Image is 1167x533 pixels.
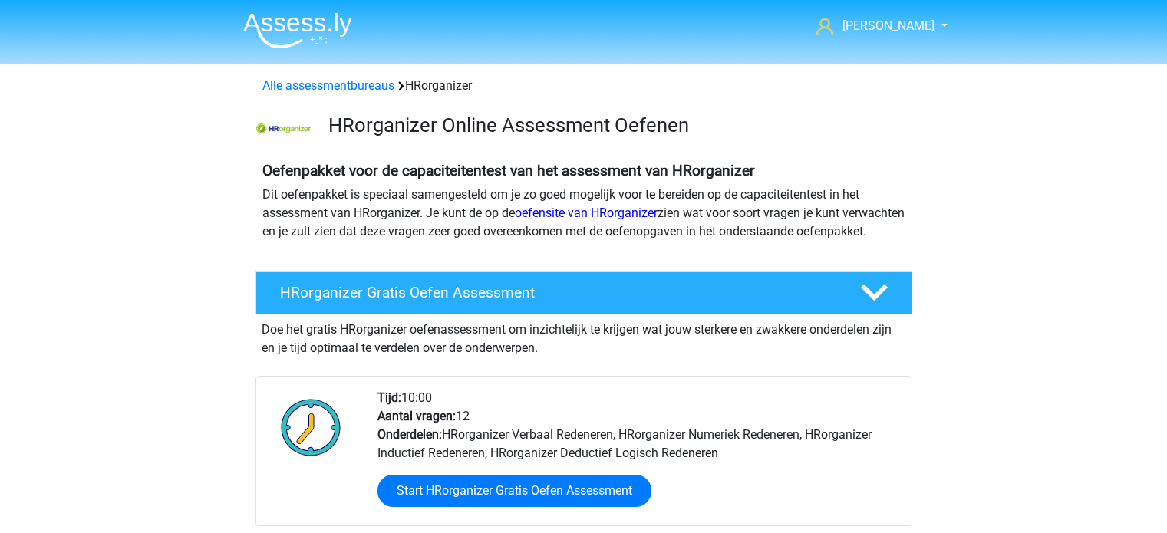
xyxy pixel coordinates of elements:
b: Aantal vragen: [377,409,456,423]
a: oefensite van HRorganizer [515,206,658,220]
h4: HRorganizer Gratis Oefen Assessment [280,284,836,301]
img: HRorganizer Logo [256,123,311,133]
p: Dit oefenpakket is speciaal samengesteld om je zo goed mogelijk voor te bereiden op de capaciteit... [262,186,905,241]
a: Start HRorganizer Gratis Oefen Assessment [377,475,651,507]
div: HRorganizer [256,77,912,95]
img: Assessly [243,12,352,48]
a: HRorganizer Gratis Oefen Assessment [249,271,918,314]
img: Klok [272,389,350,466]
a: Alle assessmentbureaus [262,78,394,93]
div: Doe het gratis HRorganizer oefenassessment om inzichtelijk te krijgen wat jouw sterkere en zwakke... [255,314,912,357]
b: Onderdelen: [377,427,442,442]
span: [PERSON_NAME] [842,18,935,33]
a: [PERSON_NAME] [810,17,936,35]
b: Tijd: [377,390,401,405]
h3: HRorganizer Online Assessment Oefenen [328,114,900,137]
div: 10:00 12 HRorganizer Verbaal Redeneren, HRorganizer Numeriek Redeneren, HRorganizer Inductief Red... [366,389,911,525]
b: Oefenpakket voor de capaciteitentest van het assessment van HRorganizer [262,162,755,179]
